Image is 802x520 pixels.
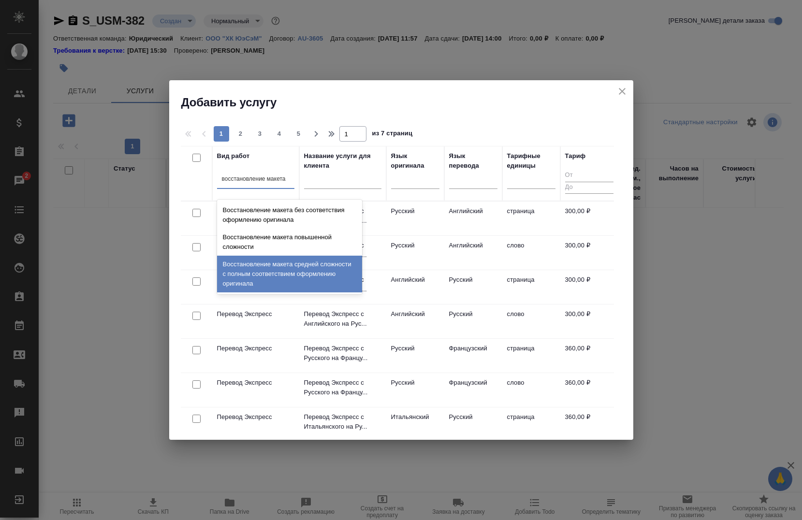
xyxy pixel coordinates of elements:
td: 300,00 ₽ [560,304,618,338]
input: От [565,170,613,182]
p: Перевод Экспресс [217,344,294,353]
td: 300,00 ₽ [560,270,618,304]
td: Русский [444,304,502,338]
div: Язык оригинала [391,151,439,171]
p: Перевод Экспресс [217,309,294,319]
p: Перевод Экспресс [217,412,294,422]
button: 4 [272,126,287,142]
div: Восстановление макета без соответствия оформлению оригинала [217,202,362,229]
td: Французский [444,339,502,373]
div: Тариф [565,151,586,161]
td: 360,00 ₽ [560,373,618,407]
td: Английский [386,304,444,338]
div: Восстановление макета средней сложности с полным соответствием оформлению оригинала [217,256,362,292]
td: 300,00 ₽ [560,236,618,270]
div: Название услуги для клиента [304,151,381,171]
button: 2 [233,126,248,142]
td: Русский [444,270,502,304]
button: 5 [291,126,306,142]
input: До [565,182,613,194]
td: Русский [386,236,444,270]
td: Русский [444,407,502,441]
span: 4 [272,129,287,139]
td: 360,00 ₽ [560,339,618,373]
td: Английский [444,202,502,235]
span: 2 [233,129,248,139]
span: 3 [252,129,268,139]
div: Вид работ [217,151,250,161]
td: 360,00 ₽ [560,407,618,441]
td: страница [502,339,560,373]
div: Тарифные единицы [507,151,555,171]
button: close [615,84,629,99]
span: 5 [291,129,306,139]
td: страница [502,407,560,441]
td: Русский [386,339,444,373]
td: Французский [444,373,502,407]
p: Перевод Экспресс [217,378,294,388]
p: Перевод Экспресс с Итальянского на Ру... [304,412,381,432]
button: 3 [252,126,268,142]
td: слово [502,304,560,338]
td: слово [502,236,560,270]
p: Перевод Экспресс с Русского на Францу... [304,378,381,397]
td: Русский [386,202,444,235]
div: Восстановление макета повышенной сложности [217,229,362,256]
p: Перевод Экспресс с Английского на Рус... [304,309,381,329]
td: Русский [386,373,444,407]
td: Английский [444,236,502,270]
td: страница [502,202,560,235]
span: из 7 страниц [372,128,413,142]
td: страница [502,270,560,304]
h2: Добавить услугу [181,95,633,110]
td: слово [502,373,560,407]
div: Язык перевода [449,151,497,171]
p: Перевод Экспресс с Русского на Францу... [304,344,381,363]
td: Английский [386,270,444,304]
td: 300,00 ₽ [560,202,618,235]
td: Итальянский [386,407,444,441]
